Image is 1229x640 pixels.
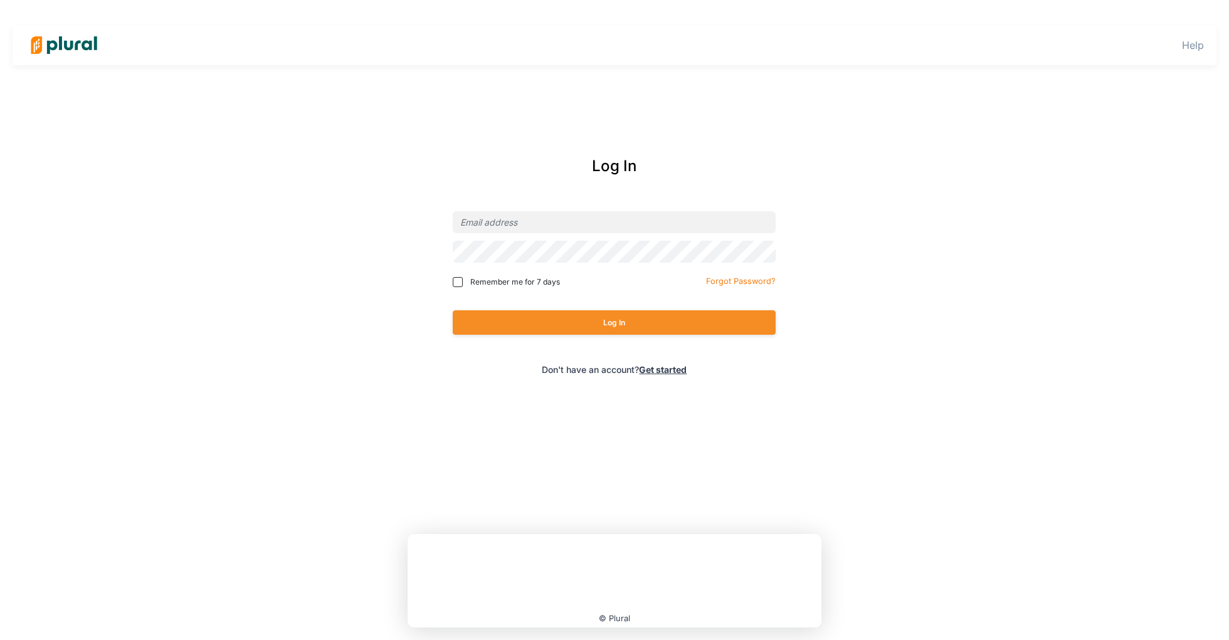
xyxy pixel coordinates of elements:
[453,277,463,287] input: Remember me for 7 days
[1182,39,1204,51] a: Help
[453,211,776,233] input: Email address
[706,276,776,286] small: Forgot Password?
[470,276,560,288] span: Remember me for 7 days
[639,364,687,375] a: Get started
[399,155,830,177] div: Log In
[408,534,821,627] iframe: Survey from Plural
[20,23,108,67] img: Logo for Plural
[399,363,830,376] div: Don't have an account?
[453,310,776,335] button: Log In
[706,274,776,286] a: Forgot Password?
